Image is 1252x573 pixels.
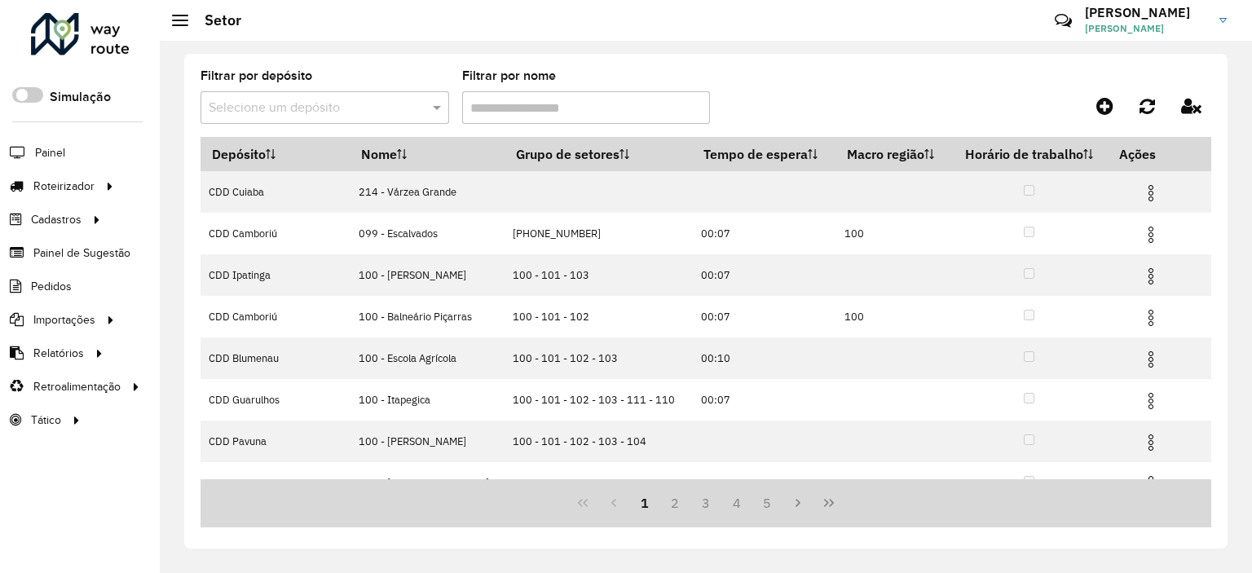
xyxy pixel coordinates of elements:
[35,144,65,161] span: Painel
[1085,5,1207,20] h3: [PERSON_NAME]
[350,254,505,296] td: 100 - [PERSON_NAME]
[350,137,505,171] th: Nome
[201,379,350,421] td: CDD Guarulhos
[659,487,690,518] button: 2
[813,487,844,518] button: Last Page
[505,137,693,171] th: Grupo de setores
[188,11,241,29] h2: Setor
[693,337,836,379] td: 00:10
[505,213,693,254] td: [PHONE_NUMBER]
[835,137,950,171] th: Macro região
[505,462,693,504] td: 100 - 101 - 102 - 103
[835,462,950,504] td: 12
[350,421,505,462] td: 100 - [PERSON_NAME]
[350,171,505,213] td: 214 - Várzea Grande
[505,421,693,462] td: 100 - 101 - 102 - 103 - 104
[350,462,505,504] td: 100 - [GEOGRAPHIC_DATA]
[629,487,660,518] button: 1
[350,337,505,379] td: 100 - Escola Agrícola
[835,296,950,337] td: 100
[693,213,836,254] td: 00:07
[693,296,836,337] td: 00:07
[201,213,350,254] td: CDD Camboriú
[1085,21,1207,36] span: [PERSON_NAME]
[505,379,693,421] td: 100 - 101 - 102 - 103 - 111 - 110
[505,337,693,379] td: 100 - 101 - 102 - 103
[33,345,84,362] span: Relatórios
[201,296,350,337] td: CDD Camboriú
[690,487,721,518] button: 3
[350,379,505,421] td: 100 - Itapegica
[201,337,350,379] td: CDD Blumenau
[201,421,350,462] td: CDD Pavuna
[462,66,556,86] label: Filtrar por nome
[693,462,836,504] td: 00:07
[201,254,350,296] td: CDD Ipatinga
[505,296,693,337] td: 100 - 101 - 102
[350,296,505,337] td: 100 - Balneário Piçarras
[50,87,111,107] label: Simulação
[950,137,1108,171] th: Horário de trabalho
[33,378,121,395] span: Retroalimentação
[31,278,72,295] span: Pedidos
[693,137,836,171] th: Tempo de espera
[201,66,312,86] label: Filtrar por depósito
[1046,3,1081,38] a: Contato Rápido
[782,487,813,518] button: Next Page
[835,213,950,254] td: 100
[33,311,95,328] span: Importações
[33,245,130,262] span: Painel de Sugestão
[505,254,693,296] td: 100 - 101 - 103
[693,379,836,421] td: 00:07
[1109,137,1206,171] th: Ações
[201,462,350,504] td: CDD Cuiaba
[201,137,350,171] th: Depósito
[752,487,783,518] button: 5
[721,487,752,518] button: 4
[201,171,350,213] td: CDD Cuiaba
[31,412,61,429] span: Tático
[31,211,82,228] span: Cadastros
[350,213,505,254] td: 099 - Escalvados
[693,254,836,296] td: 00:07
[33,178,95,195] span: Roteirizador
